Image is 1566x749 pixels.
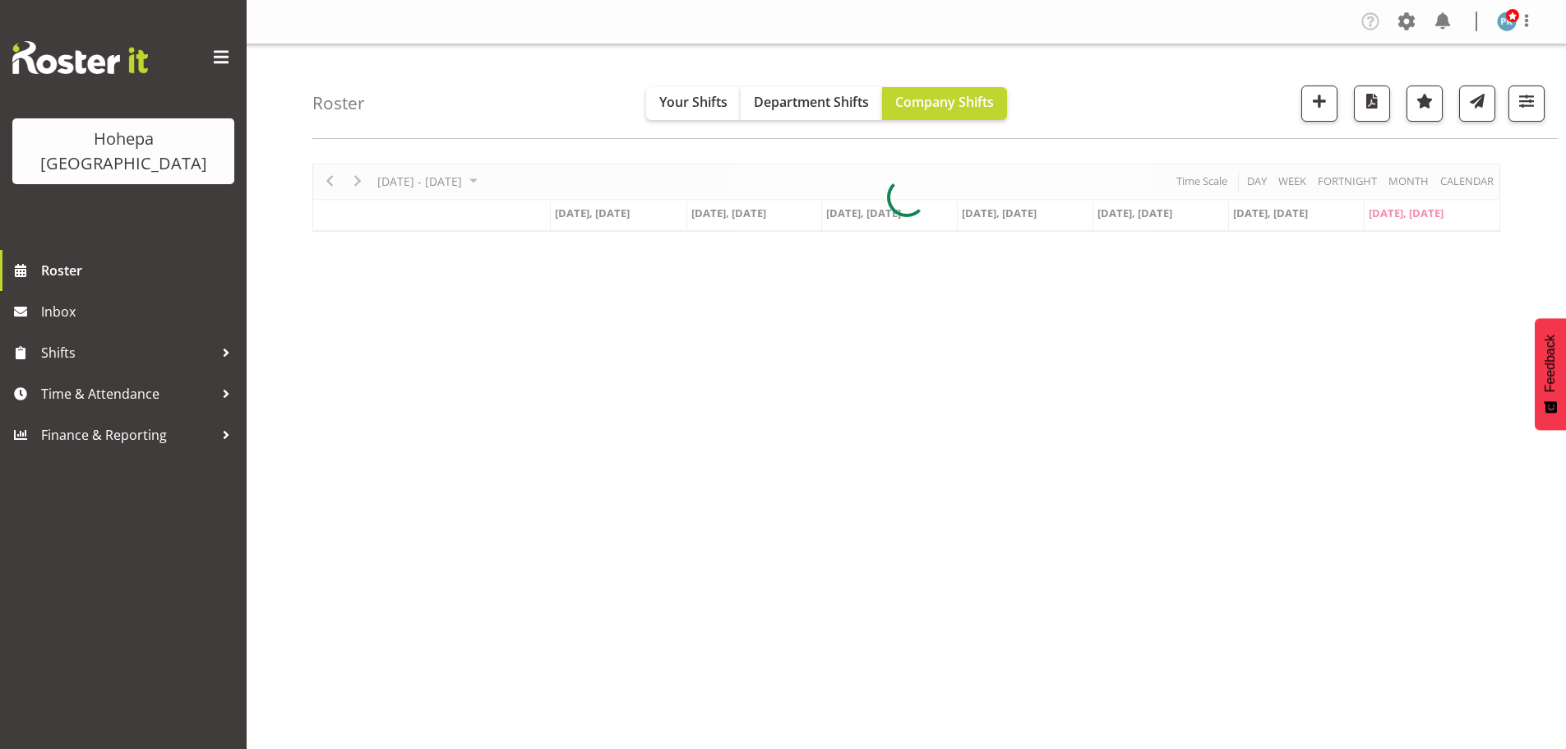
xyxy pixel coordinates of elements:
[12,41,148,74] img: Rosterit website logo
[1535,318,1566,430] button: Feedback - Show survey
[41,423,214,447] span: Finance & Reporting
[312,94,365,113] h4: Roster
[1543,335,1558,392] span: Feedback
[1301,86,1337,122] button: Add a new shift
[882,87,1007,120] button: Company Shifts
[646,87,741,120] button: Your Shifts
[29,127,218,176] div: Hohepa [GEOGRAPHIC_DATA]
[754,93,869,111] span: Department Shifts
[1354,86,1390,122] button: Download a PDF of the roster according to the set date range.
[895,93,994,111] span: Company Shifts
[659,93,728,111] span: Your Shifts
[1497,12,1517,31] img: poonam-kade5940.jpg
[1459,86,1495,122] button: Send a list of all shifts for the selected filtered period to all rostered employees.
[41,258,238,283] span: Roster
[41,299,238,324] span: Inbox
[741,87,882,120] button: Department Shifts
[41,381,214,406] span: Time & Attendance
[1407,86,1443,122] button: Highlight an important date within the roster.
[1508,86,1545,122] button: Filter Shifts
[41,340,214,365] span: Shifts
